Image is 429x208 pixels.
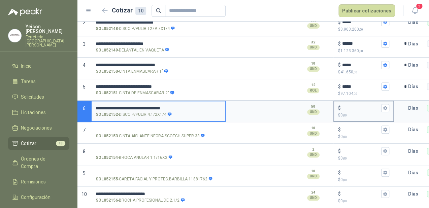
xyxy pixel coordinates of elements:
[340,113,347,117] span: 0
[338,190,341,198] p: $
[307,109,320,115] div: UND
[338,198,389,204] p: $
[342,41,380,46] input: $$1.123.360,00
[307,131,320,136] div: UND
[21,194,51,201] span: Configuración
[96,176,213,182] p: - CARETA FACIAL Y PROTEC.BARBILLA 11881762
[83,84,86,90] span: 5
[312,147,314,152] p: 2
[8,91,69,103] a: Solicitudes
[381,82,389,91] button: $$97.104,00
[83,41,86,47] span: 3
[96,90,174,96] p: - CINTA DE ENMASCARAR 2"
[311,169,315,174] p: 10
[338,40,341,47] p: $
[96,154,118,161] strong: SOL052154
[96,154,173,161] p: - BROCA ANULAR 1.1/16X2
[342,20,380,25] input: $$3.903.200,00
[342,63,380,68] input: $$41.650,00
[342,192,380,197] input: $$0,00
[21,78,36,85] span: Tareas
[8,29,21,42] img: Company Logo
[381,190,389,198] button: $$0,00
[311,104,315,109] p: 50
[340,177,347,182] span: 0
[307,195,320,201] div: UND
[342,170,380,175] input: $$0,00
[8,8,42,16] img: Logo peakr
[96,197,185,204] p: - BROCHA PROFESIONAL DE 2.1/2
[307,88,319,93] div: ROL
[359,49,363,53] span: ,00
[83,127,86,133] span: 7
[340,91,357,96] span: 97.104
[338,155,389,162] p: $
[338,134,389,140] p: $
[408,144,421,158] p: Días
[8,60,69,72] a: Inicio
[408,166,421,179] p: Días
[96,133,118,139] strong: SOL052153
[338,177,389,183] p: $
[8,137,69,150] a: Cotizar10
[96,111,172,118] p: - DISCO P/PULIR 4.1/2X1/4
[340,27,363,32] span: 3.903.200
[96,68,118,75] strong: SOL052150
[381,147,389,155] button: $$0,00
[96,47,169,54] p: - DELANTAL EN VAQUETA
[338,4,395,17] button: Publicar cotizaciones
[96,26,175,32] p: - DISCO P/PULIR T27A 7X1/4
[343,135,347,139] span: ,00
[359,28,363,31] span: ,00
[340,199,347,203] span: 0
[311,190,315,195] p: 24
[112,6,146,15] h2: Cotizar
[340,70,357,74] span: 41.650
[381,126,389,134] button: $$0,00
[381,18,389,26] button: $$3.903.200,00
[338,69,389,75] p: $
[408,123,421,136] p: Días
[338,48,389,54] p: $
[96,63,221,68] input: SOL052150-CINTA ENMASCARAR 1"
[26,24,69,34] p: Yeison [PERSON_NAME]
[96,170,221,175] input: SOL052155-CARETA FACIAL Y PROTEC.BARBILLA 11881762
[96,127,221,132] input: SOL052153-CINTA AISLANTE NEGRA SCOTCH SUPER 33
[343,113,347,117] span: ,00
[96,106,221,111] input: SOL052152-DISCO P/PULIR 4.1/2X1/4
[343,199,347,203] span: ,00
[343,157,347,160] span: ,00
[381,61,389,69] button: $$41.650,00
[342,84,380,89] input: $$97.104,00
[342,148,380,153] input: $$0,00
[343,178,347,182] span: ,00
[96,133,205,139] p: - CINTA AISLANTE NEGRA SCOTCH SUPER 33
[408,187,421,201] p: Días
[340,134,347,139] span: 0
[26,35,69,47] p: Ferretería [GEOGRAPHIC_DATA][PERSON_NAME]
[21,140,36,147] span: Cotizar
[83,106,86,111] span: 6
[353,92,357,96] span: ,00
[338,19,341,26] p: $
[96,20,221,25] input: SOL052148-DISCO P/PULIR T27A 7X1/4
[353,70,357,74] span: ,00
[8,122,69,134] a: Negociaciones
[408,58,421,72] p: Días
[338,169,341,176] p: $
[307,152,320,158] div: UND
[338,104,341,112] p: $
[311,126,315,131] p: 10
[408,80,421,93] p: Días
[338,126,341,133] p: $
[8,175,69,188] a: Remisiones
[21,62,32,70] span: Inicio
[409,5,421,17] button: 2
[381,40,389,48] button: $$1.123.360,00
[338,91,389,97] p: $
[96,176,118,182] strong: SOL052155
[83,20,86,25] span: 2
[307,66,320,72] div: UND
[21,93,44,101] span: Solicitudes
[381,104,389,112] button: $$0,00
